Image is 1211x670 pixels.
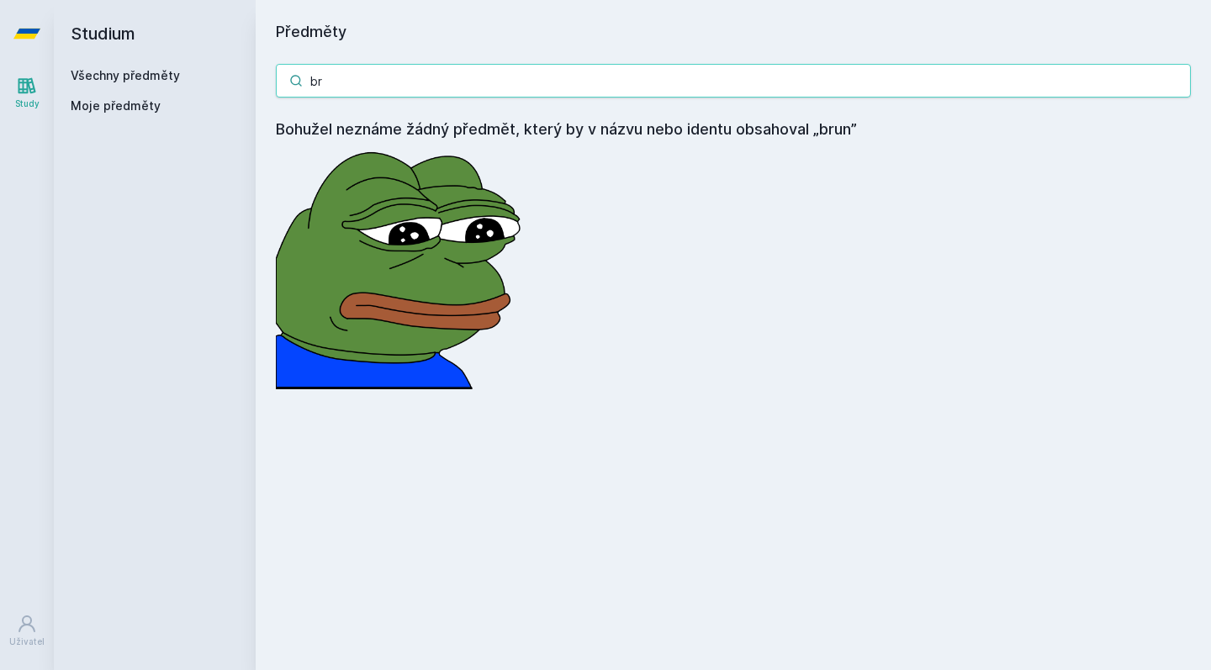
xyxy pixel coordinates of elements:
a: Study [3,67,50,119]
img: error_picture.png [276,141,528,389]
h1: Předměty [276,20,1191,44]
h4: Bohužel neznáme žádný předmět, který by v názvu nebo identu obsahoval „brun” [276,118,1191,141]
a: Uživatel [3,605,50,657]
div: Study [15,98,40,110]
input: Název nebo ident předmětu… [276,64,1191,98]
span: Moje předměty [71,98,161,114]
a: Všechny předměty [71,68,180,82]
div: Uživatel [9,636,45,648]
